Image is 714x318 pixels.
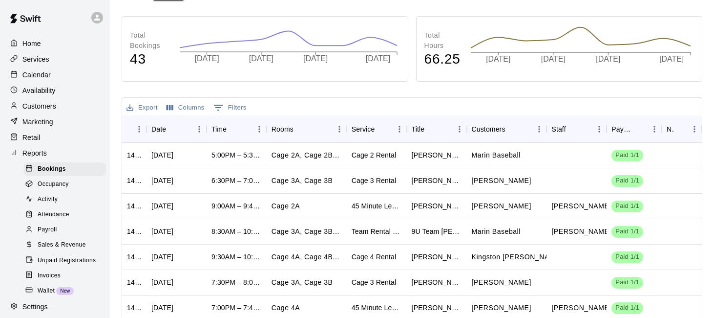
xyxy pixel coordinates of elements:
div: Payroll [23,223,106,237]
span: Unpaid Registrations [38,256,96,266]
button: Sort [505,122,519,136]
a: Unpaid Registrations [23,253,110,268]
tspan: [DATE] [195,54,219,63]
div: Sales & Revenue [23,238,106,252]
span: Paid 1/1 [611,176,643,185]
button: Select columns [164,100,207,115]
tspan: [DATE] [486,55,510,64]
p: Kingston Jepma [472,252,563,262]
div: Staff [551,115,566,143]
h4: 66.25 [424,51,461,68]
p: Cage 3A, Cage 3B [272,176,333,186]
div: Service [352,115,375,143]
div: 1428778 [127,150,142,160]
div: Unpaid Registrations [23,254,106,268]
div: Occupancy [23,178,106,191]
tspan: [DATE] [366,54,390,63]
div: 1424780 [127,201,142,211]
p: Marketing [22,117,53,127]
a: Customers [8,99,102,114]
a: Home [8,36,102,51]
p: Cage 4A, Cage 4B, Cage 4C [272,252,339,262]
div: Bookings [23,162,106,176]
button: Menu [592,122,607,136]
span: New [56,288,74,294]
div: Customers [467,115,547,143]
tspan: [DATE] [541,55,566,64]
a: Sales & Revenue [23,238,110,253]
button: Sort [673,122,687,136]
a: Attendance [23,207,110,223]
p: Max Morozoff [472,277,531,288]
div: Payment [611,115,633,143]
p: Marin Baseball [472,150,521,160]
tspan: [DATE] [303,54,328,63]
div: 1424481 [127,227,142,236]
p: Total Hours [424,30,461,51]
p: Cage 4A [272,303,300,313]
p: Cage 3A, Cage 3B [272,277,333,288]
a: Availability [8,83,102,98]
p: Total Bookings [130,30,169,51]
p: Home [22,39,41,48]
p: Services [22,54,49,64]
span: Activity [38,195,58,204]
div: Sat, Sep 13, 2025 [151,252,173,262]
div: Team Rental Cages 3 & 4 [352,227,402,236]
div: Activity [23,193,106,206]
div: Retail [8,130,102,145]
div: 45 Minute Lesson with Raf Betances [352,201,402,211]
button: Menu [252,122,267,136]
div: Title [407,115,467,143]
div: Title [412,115,425,143]
span: Paid 1/1 [611,252,643,262]
p: Rafael Betances [551,303,611,313]
div: WalletNew [23,284,106,298]
p: Jasper Persson [472,201,531,211]
div: Time [211,115,227,143]
div: Date [151,115,166,143]
p: Rafael Betances [551,201,611,211]
p: Retail [22,133,41,142]
button: Sort [166,122,180,136]
div: Calendar [8,68,102,82]
span: Payroll [38,225,57,235]
span: Invoices [38,271,61,281]
p: Cage 2A, Cage 2B, Cage 2 - After Hours - Lessons Only , Cage 2 - Full Cage [272,150,339,160]
div: Service [347,115,407,143]
a: Activity [23,192,110,207]
a: Reports [8,146,102,160]
span: Paid 1/1 [611,202,643,211]
button: Sort [375,122,388,136]
div: Time [207,115,267,143]
a: Invoices [23,268,110,283]
p: Marin Baseball [472,227,521,237]
div: Rooms [272,115,294,143]
div: Cage 3 Rental [352,176,396,185]
p: Billy Jack Ryan [551,227,673,237]
p: Reports [22,148,47,158]
div: 45 Minute Lesson with Raf Betances [352,303,402,313]
div: Sun, Sep 14, 2025 [151,201,173,211]
button: Sort [227,122,240,136]
button: Menu [532,122,546,136]
button: Menu [687,122,702,136]
div: Attendance [23,208,106,222]
div: Notes [662,115,702,143]
a: Occupancy [23,177,110,192]
tspan: [DATE] [249,54,273,63]
div: Sun, Sep 14, 2025 [151,227,173,236]
div: 9:00AM – 9:45AM [211,201,262,211]
p: Settings [22,302,48,312]
div: 1422917 [127,277,142,287]
div: Trevor Jepma [412,252,462,262]
div: Rooms [267,115,347,143]
button: Export [124,100,160,115]
span: Paid 1/1 [611,303,643,313]
p: Aidan Grover [472,176,531,186]
a: Payroll [23,223,110,238]
div: Notes [667,115,673,143]
button: Sort [294,122,307,136]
